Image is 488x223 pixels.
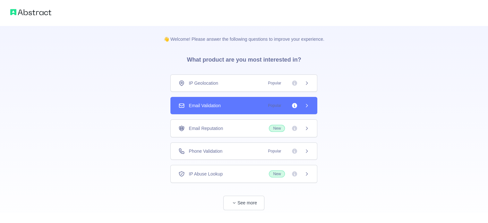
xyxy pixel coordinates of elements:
span: Email Validation [189,102,220,109]
p: 👋 Welcome! Please answer the following questions to improve your experience. [153,26,335,42]
img: Abstract logo [10,8,51,17]
span: Popular [264,80,285,86]
span: Popular [264,102,285,109]
span: Phone Validation [189,148,222,154]
span: IP Geolocation [189,80,218,86]
span: New [269,170,285,177]
h3: What product are you most interested in? [176,42,311,74]
span: IP Abuse Lookup [189,171,223,177]
span: Email Reputation [189,125,223,132]
button: See more [223,196,264,210]
span: New [269,125,285,132]
span: Popular [264,148,285,154]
